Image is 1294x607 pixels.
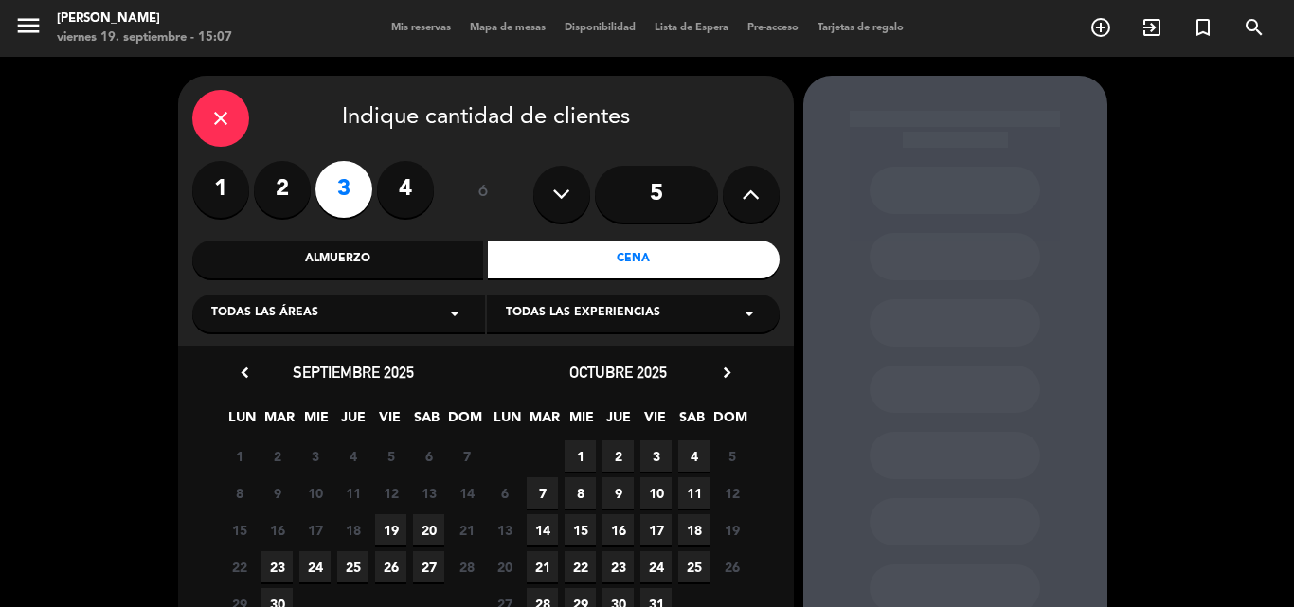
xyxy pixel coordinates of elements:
span: Lista de Espera [645,23,738,33]
span: DOM [448,406,479,437]
i: chevron_left [235,363,255,383]
span: 12 [375,477,406,509]
div: Almuerzo [192,241,484,278]
span: 2 [602,440,634,472]
span: Pre-acceso [738,23,808,33]
span: 12 [716,477,747,509]
label: 3 [315,161,372,218]
span: 6 [413,440,444,472]
span: 13 [489,514,520,545]
span: 19 [375,514,406,545]
span: MIE [566,406,597,437]
span: 7 [451,440,482,472]
span: 13 [413,477,444,509]
span: 15 [565,514,596,545]
span: 9 [261,477,293,509]
span: 23 [261,551,293,582]
div: Indique cantidad de clientes [192,90,780,147]
span: JUE [602,406,634,437]
span: 5 [375,440,406,472]
button: menu [14,11,43,46]
span: SAB [676,406,708,437]
span: Mapa de mesas [460,23,555,33]
span: 25 [337,551,368,582]
span: DOM [713,406,745,437]
label: 2 [254,161,311,218]
span: 14 [527,514,558,545]
span: 26 [716,551,747,582]
span: 1 [565,440,596,472]
span: 10 [299,477,331,509]
span: 25 [678,551,710,582]
div: Cena [488,241,780,278]
span: 17 [299,514,331,545]
div: [PERSON_NAME] [57,9,232,28]
span: 11 [678,477,710,509]
span: 14 [451,477,482,509]
span: 28 [451,551,482,582]
span: 26 [375,551,406,582]
span: Tarjetas de regalo [808,23,913,33]
span: 23 [602,551,634,582]
span: 22 [565,551,596,582]
i: turned_in_not [1192,16,1214,39]
span: 21 [451,514,482,545]
span: 3 [640,440,672,472]
span: SAB [411,406,442,437]
span: MIE [300,406,332,437]
span: JUE [337,406,368,437]
span: 3 [299,440,331,472]
span: octubre 2025 [569,363,667,382]
span: 7 [527,477,558,509]
i: arrow_drop_down [738,302,761,325]
i: exit_to_app [1141,16,1163,39]
span: 1 [224,440,255,472]
span: 5 [716,440,747,472]
span: 8 [565,477,596,509]
label: 4 [377,161,434,218]
span: 19 [716,514,747,545]
span: 9 [602,477,634,509]
span: 22 [224,551,255,582]
span: 24 [299,551,331,582]
span: 24 [640,551,672,582]
div: ó [453,161,514,227]
span: 6 [489,477,520,509]
label: 1 [192,161,249,218]
span: Todas las áreas [211,304,318,323]
i: menu [14,11,43,40]
span: Todas las experiencias [506,304,660,323]
span: 4 [337,440,368,472]
span: Disponibilidad [555,23,645,33]
span: 15 [224,514,255,545]
span: MAR [529,406,560,437]
span: 27 [413,551,444,582]
span: 18 [337,514,368,545]
span: 20 [413,514,444,545]
span: 16 [602,514,634,545]
span: 17 [640,514,672,545]
span: 16 [261,514,293,545]
div: viernes 19. septiembre - 15:07 [57,28,232,47]
span: VIE [374,406,405,437]
span: 2 [261,440,293,472]
span: 4 [678,440,710,472]
span: 11 [337,477,368,509]
i: add_circle_outline [1089,16,1112,39]
span: 10 [640,477,672,509]
span: 8 [224,477,255,509]
span: LUN [492,406,523,437]
span: 20 [489,551,520,582]
i: arrow_drop_down [443,302,466,325]
span: 21 [527,551,558,582]
span: MAR [263,406,295,437]
span: VIE [639,406,671,437]
span: Mis reservas [382,23,460,33]
span: LUN [226,406,258,437]
i: search [1243,16,1266,39]
i: chevron_right [717,363,737,383]
i: close [209,107,232,130]
span: 18 [678,514,710,545]
span: septiembre 2025 [293,363,414,382]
